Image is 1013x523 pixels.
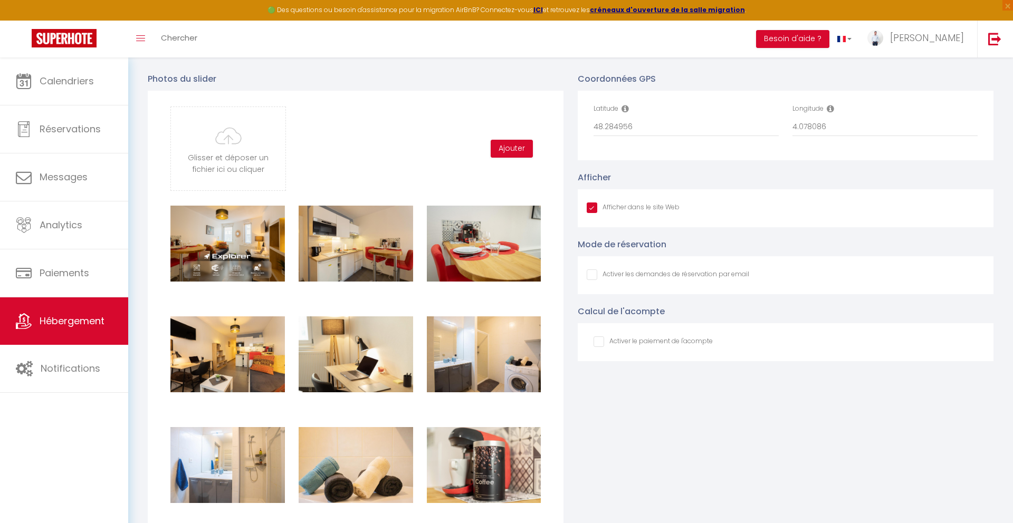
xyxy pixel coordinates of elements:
label: Calcul de l'acompte [578,305,665,318]
span: Analytics [40,218,82,231]
a: ICI [533,5,543,14]
label: Longitude [792,104,824,114]
img: ... [867,30,883,46]
button: Ouvrir le widget de chat LiveChat [8,4,40,36]
button: Ajouter [491,140,533,158]
span: Messages [40,170,88,183]
span: Calendriers [40,74,94,88]
img: Super Booking [32,29,97,47]
button: Besoin d'aide ? [756,30,829,48]
span: Chercher [161,32,197,43]
span: Notifications [41,362,100,375]
a: ... [PERSON_NAME] [859,21,977,57]
span: Réservations [40,122,101,135]
span: [PERSON_NAME] [890,31,964,44]
label: Afficher [578,171,611,184]
span: Paiements [40,266,89,279]
p: Photos du slider [148,72,563,85]
span: Hébergement [40,314,104,327]
label: Latitude [594,104,618,114]
a: Chercher [153,21,205,57]
label: Mode de réservation [578,238,666,251]
label: Coordonnées GPS [578,72,656,85]
img: logout [988,32,1001,45]
a: créneaux d'ouverture de la salle migration [590,5,745,14]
